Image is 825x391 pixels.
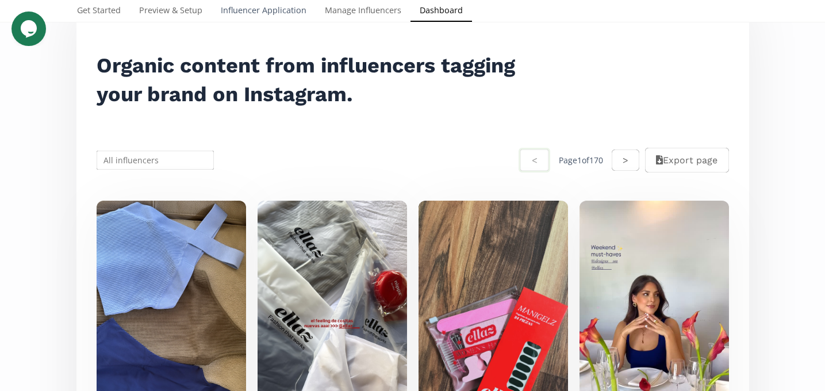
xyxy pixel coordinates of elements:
[559,155,603,166] div: Page 1 of 170
[95,149,216,171] input: All influencers
[11,11,48,46] iframe: chat widget
[612,149,639,171] button: >
[645,148,728,172] button: Export page
[97,51,530,109] h2: Organic content from influencers tagging your brand on Instagram.
[519,148,550,172] button: <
